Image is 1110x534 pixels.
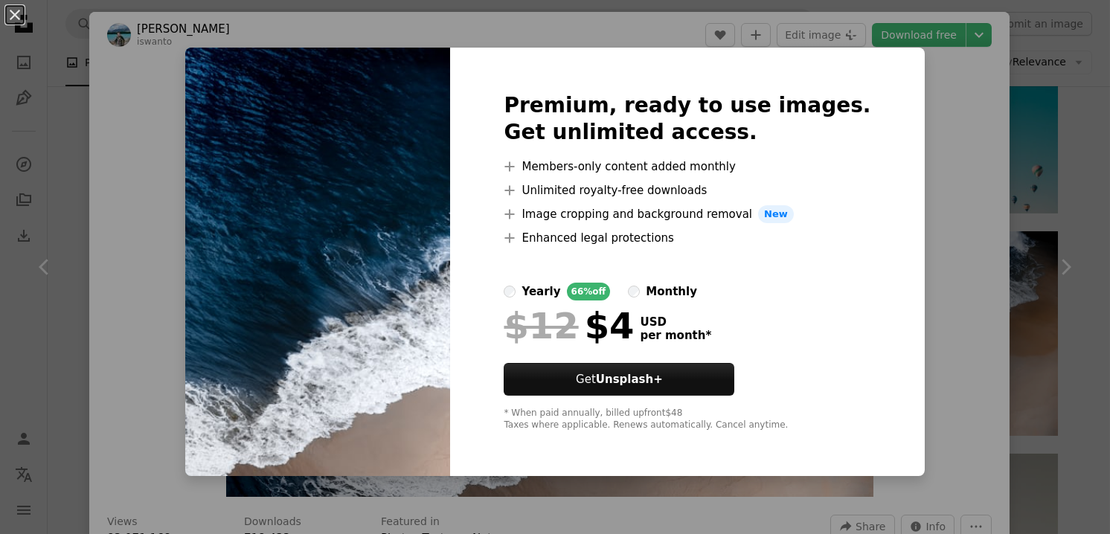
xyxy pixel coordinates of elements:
button: GetUnsplash+ [504,363,734,396]
li: Enhanced legal protections [504,229,870,247]
div: * When paid annually, billed upfront $48 Taxes where applicable. Renews automatically. Cancel any... [504,408,870,431]
strong: Unsplash+ [596,373,663,386]
input: monthly [628,286,640,297]
div: monthly [646,283,697,300]
h2: Premium, ready to use images. Get unlimited access. [504,92,870,146]
span: New [758,205,794,223]
img: photo-1510279770292-4b34de9f5c23 [185,48,450,476]
span: per month * [640,329,711,342]
input: yearly66%off [504,286,516,297]
span: USD [640,315,711,329]
span: $12 [504,306,578,345]
li: Image cropping and background removal [504,205,870,223]
li: Unlimited royalty-free downloads [504,181,870,199]
li: Members-only content added monthly [504,158,870,176]
div: 66% off [567,283,611,300]
div: yearly [522,283,560,300]
div: $4 [504,306,634,345]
